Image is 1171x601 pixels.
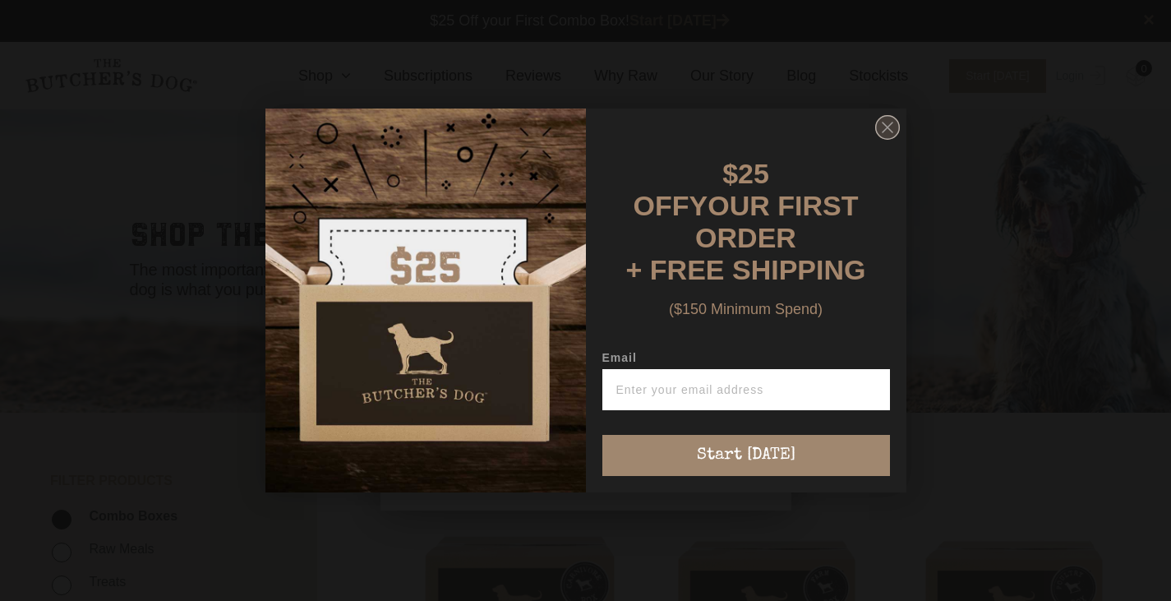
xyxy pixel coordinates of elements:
img: d0d537dc-5429-4832-8318-9955428ea0a1.jpeg [265,109,586,492]
button: Close dialog [875,115,900,140]
span: YOUR FIRST ORDER + FREE SHIPPING [626,190,866,285]
button: Start [DATE] [602,435,890,476]
span: $25 OFF [634,158,769,221]
span: ($150 Minimum Spend) [669,301,823,317]
label: Email [602,351,890,369]
input: Enter your email address [602,369,890,410]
